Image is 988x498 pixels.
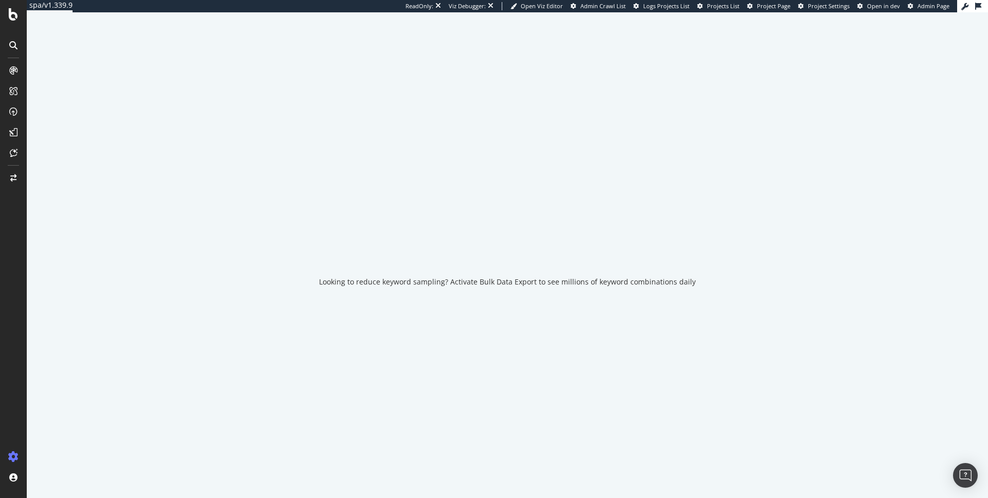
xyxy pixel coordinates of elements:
span: Project Page [757,2,790,10]
div: Open Intercom Messenger [953,463,978,488]
span: Open in dev [867,2,900,10]
a: Project Page [747,2,790,10]
a: Admin Crawl List [571,2,626,10]
span: Open Viz Editor [521,2,563,10]
div: ReadOnly: [405,2,433,10]
a: Logs Projects List [633,2,690,10]
div: animation [470,223,544,260]
span: Admin Page [918,2,949,10]
a: Open in dev [857,2,900,10]
span: Projects List [707,2,739,10]
span: Project Settings [808,2,850,10]
span: Logs Projects List [643,2,690,10]
div: Viz Debugger: [449,2,486,10]
a: Projects List [697,2,739,10]
a: Project Settings [798,2,850,10]
a: Admin Page [908,2,949,10]
a: Open Viz Editor [510,2,563,10]
span: Admin Crawl List [580,2,626,10]
div: Looking to reduce keyword sampling? Activate Bulk Data Export to see millions of keyword combinat... [319,277,696,287]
